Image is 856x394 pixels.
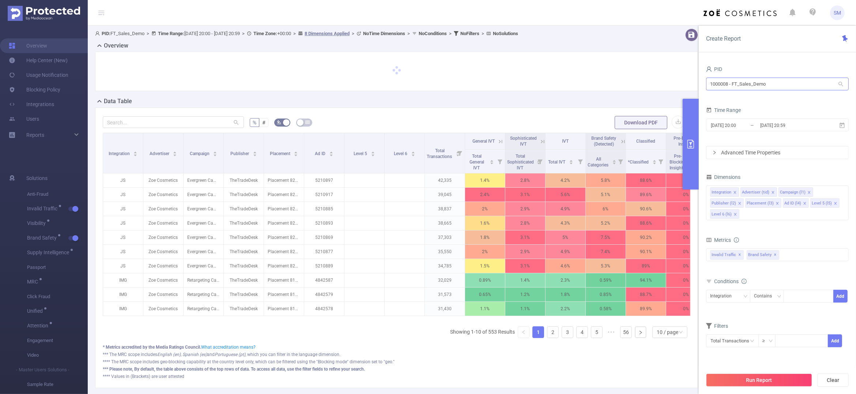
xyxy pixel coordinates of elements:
span: Metrics [706,237,731,243]
p: Zoe Cosmetics [143,230,183,244]
div: icon: rightAdvanced Time Properties [706,146,848,159]
p: 88.7% [626,288,666,301]
p: 3.1% [505,259,545,273]
span: Dimensions [706,174,740,180]
p: 2.8% [505,216,545,230]
i: icon: info-circle [742,279,747,284]
span: > [291,31,298,36]
i: icon: caret-up [612,159,616,161]
p: 5210897 [304,173,344,187]
div: Publisher (l2) [712,199,736,208]
li: Ad ID (l4) [783,198,809,208]
p: 1.4% [465,173,505,187]
span: Invalid Traffic [710,250,744,260]
p: 5210885 [304,202,344,216]
span: % [253,120,256,125]
i: Filter menu [656,150,666,173]
i: icon: right [712,150,717,155]
span: Brand Safety [747,250,779,260]
p: 7.5% [586,230,626,244]
i: icon: caret-up [329,150,333,153]
p: 2.9% [505,202,545,216]
div: Sort [294,150,298,155]
p: 42,335 [425,173,465,187]
span: Integration [109,151,131,156]
span: Supply Intelligence [27,250,72,255]
li: 56 [620,326,632,338]
p: 90.1% [626,245,666,259]
i: icon: caret-up [411,150,415,153]
span: > [405,31,412,36]
a: Blocking Policy [9,82,60,97]
i: Filter menu [615,150,626,173]
button: Run Report [706,374,812,387]
i: icon: down [777,294,781,299]
span: *Classified [628,160,650,165]
li: 3 [562,326,573,338]
p: 38,665 [425,216,465,230]
i: icon: down [743,294,748,299]
p: TheTradeDesk [224,202,264,216]
li: Integration [710,187,739,197]
span: > [144,31,151,36]
p: Zoe Cosmetics [143,273,183,287]
p: 5210893 [304,216,344,230]
p: 5.3% [586,259,626,273]
li: Next Page [635,326,646,338]
h2: Data Table [104,97,132,106]
div: Contains [754,290,777,302]
p: 2.9% [505,245,545,259]
p: IMG [103,273,143,287]
p: 4.9% [546,245,585,259]
p: 4.3% [546,216,585,230]
li: Advertiser (tid) [740,187,777,197]
span: Brand Safety (Detected) [592,136,616,147]
span: Placement [270,151,291,156]
button: Add [833,290,848,303]
i: icon: caret-up [253,150,257,153]
div: Sort [652,159,657,163]
p: 2.8% [505,173,545,187]
p: 6% [586,202,626,216]
span: Click Fraud [27,289,88,304]
p: TheTradeDesk [224,273,264,287]
span: Sophisticated IVT [510,136,537,147]
a: Integrations [9,97,54,112]
p: 88.6% [626,216,666,230]
p: 5.8% [586,173,626,187]
i: icon: caret-up [652,159,656,161]
p: Placement 8141800 [264,273,304,287]
i: icon: table [305,120,310,124]
p: Zoe Cosmetics [143,288,183,301]
span: Anti-Fraud [27,187,88,202]
div: Placement (l3) [747,199,774,208]
p: 2% [465,245,505,259]
span: > [350,31,357,36]
div: Sort [411,150,415,155]
span: SM [834,5,841,20]
p: 4842579 [304,288,344,301]
p: Placement 8290435 [264,216,304,230]
p: 1.4% [505,273,545,287]
p: 0% [666,288,706,301]
span: Invalid Traffic [27,206,60,211]
p: 3.1% [505,230,545,244]
div: Sort [173,150,177,155]
p: 0% [666,202,706,216]
span: MRC [27,279,41,284]
span: General IVT [472,139,495,144]
p: 2.3% [546,273,585,287]
i: icon: close [771,191,775,195]
li: Next 5 Pages [606,326,617,338]
p: Evergreen Campaign [184,259,223,273]
span: Total IVT [548,160,567,165]
span: Engagement [27,333,88,348]
input: Search... [103,116,244,128]
p: 5210869 [304,230,344,244]
i: icon: close [733,191,737,195]
li: Publisher (l2) [710,198,744,208]
i: icon: caret-down [133,153,137,155]
p: 1.5% [465,259,505,273]
p: 1.2% [505,288,545,301]
p: Retargeting Campaign [184,288,223,301]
